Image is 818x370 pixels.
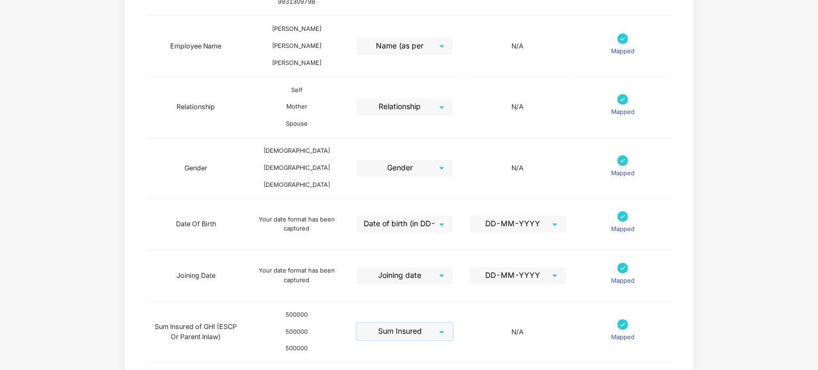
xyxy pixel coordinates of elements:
p: Mapped [611,108,635,117]
img: svg+xml;base64,PHN2ZyB4bWxucz0iaHR0cDovL3d3dy53My5vcmcvMjAwMC9zdmciIHdpZHRoPSIxNyIgaGVpZ2h0PSIxNy... [617,263,628,274]
p: Mapped [611,169,635,178]
td: N/A [461,302,574,363]
td: N/A [461,16,574,77]
p: Mapped [611,225,635,234]
img: svg+xml;base64,PHN2ZyB4bWxucz0iaHR0cDovL3d3dy53My5vcmcvMjAwMC9zdmciIHdpZHRoPSIxNyIgaGVpZ2h0PSIxNy... [617,34,628,44]
div: Spouse [254,119,339,129]
div: [PERSON_NAME] [254,42,339,51]
span: Relationship [363,98,447,116]
div: [DEMOGRAPHIC_DATA] [254,163,339,173]
div: Mother [254,102,339,112]
div: 500000 [254,344,339,353]
img: svg+xml;base64,PHN2ZyB4bWxucz0iaHR0cDovL3d3dy53My5vcmcvMjAwMC9zdmciIHdpZHRoPSIxNyIgaGVpZ2h0PSIxNy... [617,155,628,166]
td: N/A [461,77,574,138]
p: Mapped [611,333,635,342]
span: DD-MM-YYYY [476,216,560,233]
td: Employee Name [146,16,245,77]
span: Joining date [363,267,447,284]
span: Name (as per PAN/Aadhar Card) [363,38,447,55]
td: Joining Date [146,250,245,302]
div: [DEMOGRAPHIC_DATA] [254,180,339,190]
td: Relationship [146,77,245,138]
div: [PERSON_NAME] [254,24,339,34]
div: 500000 [254,327,339,337]
div: 500000 [254,310,339,320]
img: svg+xml;base64,PHN2ZyB4bWxucz0iaHR0cDovL3d3dy53My5vcmcvMjAwMC9zdmciIHdpZHRoPSIxNyIgaGVpZ2h0PSIxNy... [617,94,628,105]
p: Mapped [611,47,635,56]
td: N/A [461,138,574,199]
span: DD-MM-YYYY [476,267,560,284]
td: Date Of Birth [146,199,245,251]
span: Date of birth (in DD-MMM-YYYY format) as per PAN/Aadhar Card [363,216,447,233]
td: Sum Insured of GHI (ESCP Or Parent Inlaw) [146,302,245,363]
div: [DEMOGRAPHIC_DATA] [254,146,339,156]
div: [PERSON_NAME] [254,59,339,68]
div: Your date format has been captured [254,215,339,234]
img: svg+xml;base64,PHN2ZyB4bWxucz0iaHR0cDovL3d3dy53My5vcmcvMjAwMC9zdmciIHdpZHRoPSIxNyIgaGVpZ2h0PSIxNy... [617,319,628,330]
img: svg+xml;base64,PHN2ZyB4bWxucz0iaHR0cDovL3d3dy53My5vcmcvMjAwMC9zdmciIHdpZHRoPSIxNyIgaGVpZ2h0PSIxNy... [617,211,628,222]
span: Gender [363,160,447,177]
div: Self [254,86,339,95]
p: Mapped [611,276,635,286]
td: Gender [146,138,245,199]
div: Your date format has been captured [254,266,339,285]
span: Sum Insured [363,323,447,340]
